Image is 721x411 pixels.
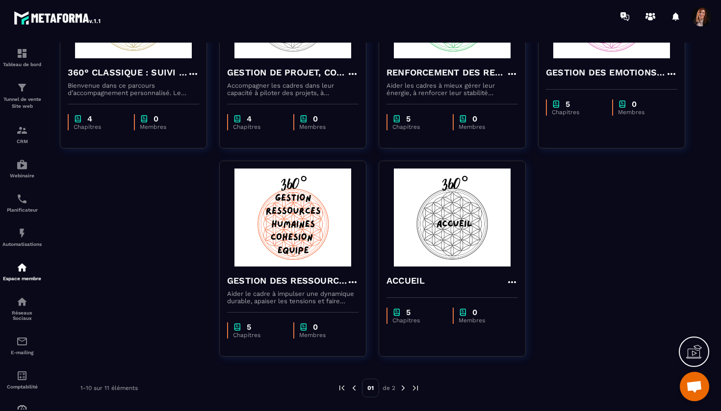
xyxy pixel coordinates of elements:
[2,276,42,281] p: Espace membre
[546,66,666,79] h4: GESTION DES EMOTIONS ET DE VOTRE BIEN ETRE
[140,123,189,130] p: Membres
[2,254,42,289] a: automationsautomationsEspace membre
[2,220,42,254] a: automationsautomationsAutomatisations
[472,114,477,123] p: 0
[227,274,347,288] h4: GESTION DES RESSOURCES HUMAINES ET COHESION D'EQUIPE
[16,193,28,205] img: scheduler
[411,384,420,392] img: next
[227,66,347,79] h4: GESTION DE PROJET, CONDUITE DU CHANGEMENT ET GESTION DE CRISE
[233,322,242,332] img: chapter
[16,296,28,308] img: social-network
[16,227,28,239] img: automations
[299,322,308,332] img: chapter
[313,114,318,123] p: 0
[337,384,346,392] img: prev
[552,99,561,109] img: chapter
[16,124,28,136] img: formation
[399,384,408,392] img: next
[16,159,28,170] img: automations
[2,151,42,186] a: automationsautomationsWebinaire
[227,169,359,266] img: formation-background
[2,62,42,67] p: Tableau de bord
[74,114,82,123] img: chapter
[140,114,149,123] img: chapter
[379,161,538,369] a: formation-backgroundACCUEILchapter5Chapitreschapter0Membres
[392,114,401,123] img: chapter
[632,99,637,109] p: 0
[406,308,411,317] p: 5
[2,40,42,74] a: formationformationTableau de bord
[2,350,42,355] p: E-mailing
[2,328,42,363] a: emailemailE-mailing
[16,82,28,94] img: formation
[227,82,359,97] p: Accompagner les cadres dans leur capacité à piloter des projets, à embarquer les équipes dans le ...
[14,9,102,26] img: logo
[386,274,425,288] h4: ACCUEIL
[299,123,349,130] p: Membres
[299,114,308,123] img: chapter
[16,262,28,273] img: automations
[459,308,467,317] img: chapter
[68,66,187,79] h4: 360° CLASSIQUE : SUIVI DE VOTRE COACHING
[299,332,349,338] p: Membres
[386,169,518,266] img: formation-background
[459,123,508,130] p: Membres
[74,123,124,130] p: Chapitres
[233,123,283,130] p: Chapitres
[80,385,138,391] p: 1-10 sur 11 éléments
[2,289,42,328] a: social-networksocial-networkRéseaux Sociaux
[406,114,411,123] p: 5
[362,379,379,397] p: 01
[247,322,251,332] p: 5
[2,74,42,117] a: formationformationTunnel de vente Site web
[383,384,395,392] p: de 2
[2,384,42,389] p: Comptabilité
[2,173,42,178] p: Webinaire
[350,384,359,392] img: prev
[219,161,379,369] a: formation-backgroundGESTION DES RESSOURCES HUMAINES ET COHESION D'EQUIPEAider le cadre à impulser...
[2,242,42,247] p: Automatisations
[618,109,668,116] p: Membres
[459,317,508,324] p: Membres
[68,82,199,97] p: Bienvenue dans ce parcours d’accompagnement personnalisé. Le coaching que vous commencez aujourd’...
[392,308,401,317] img: chapter
[2,96,42,110] p: Tunnel de vente Site web
[566,99,570,109] p: 5
[247,114,252,123] p: 4
[459,114,467,123] img: chapter
[87,114,92,123] p: 4
[2,310,42,321] p: Réseaux Sociaux
[680,372,709,401] div: Ouvrir le chat
[392,317,443,324] p: Chapitres
[233,332,283,338] p: Chapitres
[386,82,518,97] p: Aider les cadres à mieux gérer leur énergie, à renforcer leur stabilité intérieure et à cultiver ...
[154,114,158,123] p: 0
[233,114,242,123] img: chapter
[2,139,42,144] p: CRM
[618,99,627,109] img: chapter
[2,117,42,151] a: formationformationCRM
[16,370,28,382] img: accountant
[472,308,477,317] p: 0
[2,207,42,213] p: Planificateur
[552,109,602,116] p: Chapitres
[392,123,443,130] p: Chapitres
[2,363,42,397] a: accountantaccountantComptabilité
[16,48,28,59] img: formation
[16,336,28,347] img: email
[313,322,318,332] p: 0
[386,66,506,79] h4: RENFORCEMENT DES RESSOURCES
[2,186,42,220] a: schedulerschedulerPlanificateur
[227,290,359,305] p: Aider le cadre à impulser une dynamique durable, apaiser les tensions et faire émerger l’intellig...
